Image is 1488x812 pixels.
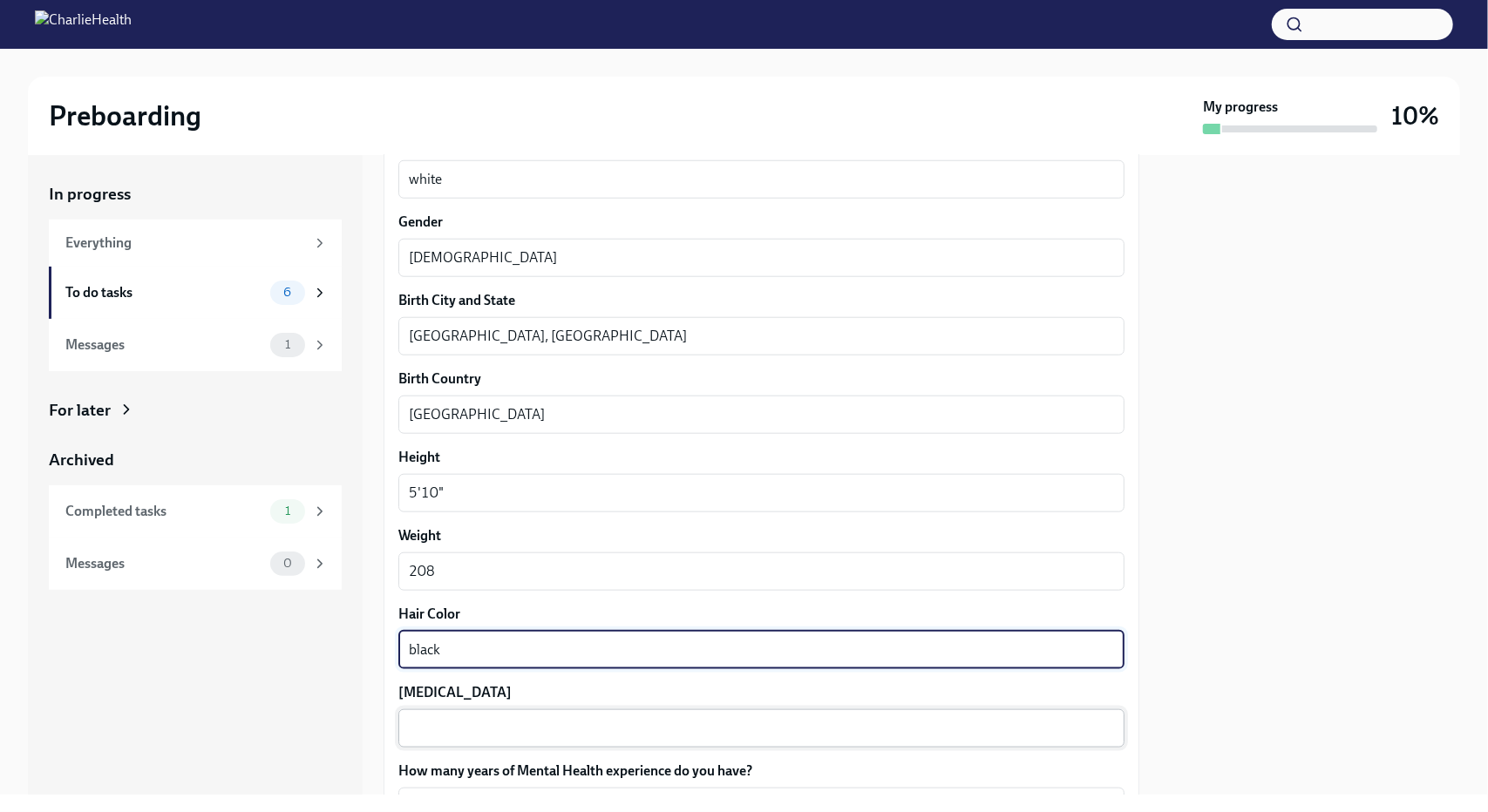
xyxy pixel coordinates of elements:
h2: Preboarding [49,98,201,133]
label: Hair Color [398,605,1124,624]
img: CharlieHealth [35,10,132,38]
a: Completed tasks1 [49,485,342,538]
a: In progress [49,183,342,206]
div: Everything [65,233,305,253]
textarea: [GEOGRAPHIC_DATA], [GEOGRAPHIC_DATA] [409,326,1114,347]
label: Birth Country [398,369,1124,389]
span: 1 [275,338,301,351]
div: Completed tasks [65,502,263,521]
a: Archived [49,449,342,471]
label: [MEDICAL_DATA] [398,683,1124,702]
span: 6 [273,286,302,299]
div: For later [49,399,111,422]
textarea: white [409,169,1114,190]
textarea: [GEOGRAPHIC_DATA] [409,404,1114,425]
span: 1 [275,504,301,518]
a: Everything [49,220,342,267]
label: Birth City and State [398,291,1124,310]
div: To do tasks [65,283,263,302]
label: How many years of Mental Health experience do you have? [398,761,1124,781]
strong: My progress [1203,98,1278,117]
div: Messages [65,554,263,573]
a: Messages0 [49,538,342,590]
textarea: 5'10" [409,483,1114,504]
label: Gender [398,213,1124,232]
textarea: black [409,639,1114,660]
label: Height [398,448,1124,467]
a: Messages1 [49,319,342,371]
textarea: [DEMOGRAPHIC_DATA] [409,247,1114,268]
label: Weight [398,526,1124,545]
textarea: 208 [409,561,1114,582]
div: Messages [65,335,263,355]
h3: 10% [1391,100,1439,132]
a: For later [49,399,342,422]
a: To do tasks6 [49,267,342,319]
span: 0 [273,557,302,570]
